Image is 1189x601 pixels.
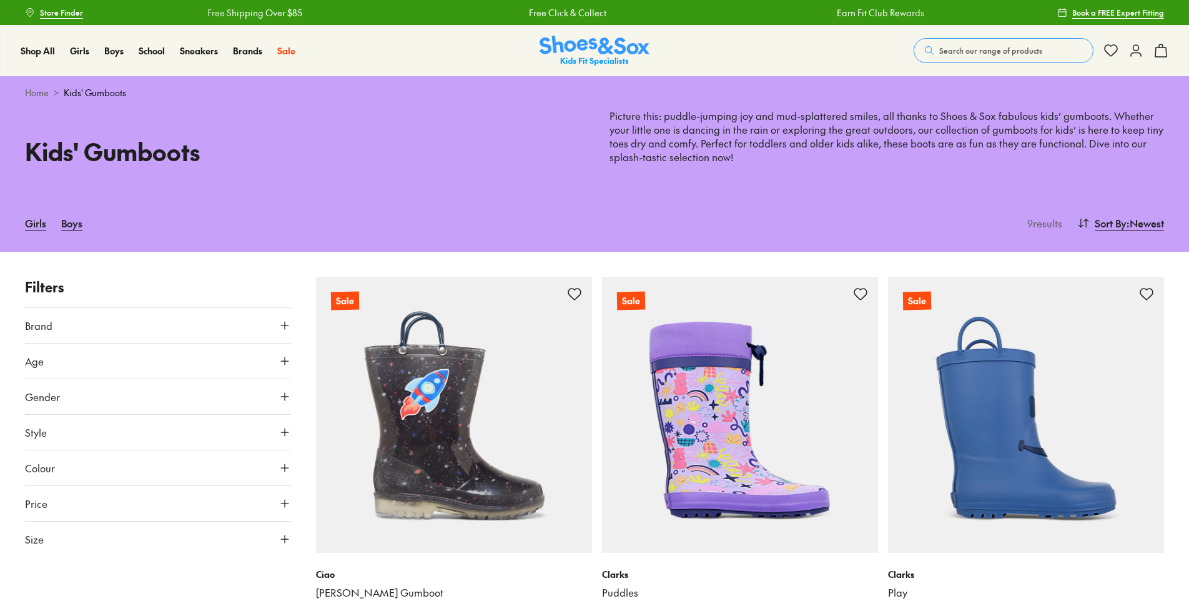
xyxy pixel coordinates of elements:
a: Sale [888,277,1164,553]
span: Gender [25,389,60,404]
button: Size [25,522,291,557]
a: Sale [277,44,295,57]
a: Free Shipping Over $85 [205,6,300,19]
a: [PERSON_NAME] Gumboot [316,586,592,600]
button: Search our range of products [914,38,1093,63]
a: Shoes & Sox [540,36,649,66]
p: Clarks [602,568,878,581]
p: Sale [617,291,645,310]
a: Sale [602,277,878,553]
a: Sneakers [180,44,218,57]
span: Search our range of products [939,45,1042,56]
a: Girls [25,209,46,237]
button: Colour [25,450,291,485]
p: Picture this: puddle-jumping joy and mud-splattered smiles, all thanks to Shoes & Sox fabulous ki... [609,109,1164,164]
a: Free Click & Collect [526,6,604,19]
a: Store Finder [25,1,83,24]
a: Sale [316,277,592,553]
p: Sale [903,291,931,310]
button: Age [25,344,291,379]
button: Sort By:Newest [1077,209,1164,237]
span: Price [25,496,47,511]
span: Size [25,532,44,547]
a: Brands [233,44,262,57]
a: Boys [104,44,124,57]
div: > [25,86,1164,99]
span: Colour [25,460,55,475]
p: Ciao [316,568,592,581]
p: Clarks [888,568,1164,581]
a: Book a FREE Expert Fitting [1057,1,1164,24]
span: Kids' Gumboots [64,86,126,99]
button: Brand [25,308,291,343]
span: Sort By [1095,216,1127,231]
span: Style [25,425,47,440]
a: School [139,44,165,57]
p: 9 results [1022,216,1062,231]
a: Play [888,586,1164,600]
p: Sale [331,291,359,310]
p: Filters [25,277,291,297]
span: : Newest [1127,216,1164,231]
span: Book a FREE Expert Fitting [1072,7,1164,18]
span: Brand [25,318,52,333]
a: Puddles [602,586,878,600]
button: Style [25,415,291,450]
a: Earn Fit Club Rewards [835,6,922,19]
span: Store Finder [40,7,83,18]
span: Age [25,354,44,369]
h1: Kids' Gumboots [25,134,580,169]
button: Price [25,486,291,521]
a: Boys [61,209,82,237]
a: Girls [70,44,89,57]
a: Home [25,86,49,99]
button: Gender [25,379,291,414]
a: Shop All [21,44,55,57]
img: SNS_Logo_Responsive.svg [540,36,649,66]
